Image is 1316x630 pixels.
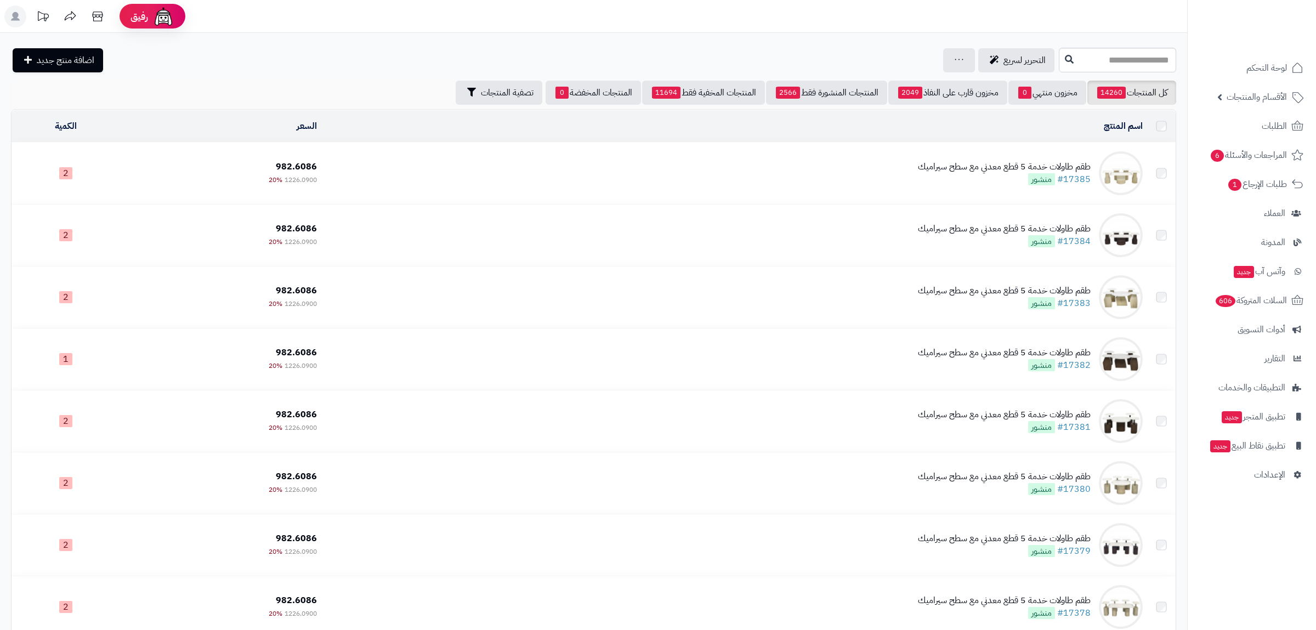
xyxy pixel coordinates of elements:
span: تطبيق المتجر [1221,409,1285,424]
span: جديد [1210,440,1230,452]
span: 1226.0900 [285,361,317,371]
img: طقم طاولات خدمة 5 قطع معدني مع سطح سيراميك [1099,399,1143,443]
img: طقم طاولات خدمة 5 قطع معدني مع سطح سيراميك [1099,151,1143,195]
a: #17382 [1057,359,1091,372]
div: طقم طاولات خدمة 5 قطع معدني مع سطح سيراميك [918,347,1091,359]
a: التحرير لسريع [978,48,1054,72]
span: السلات المتروكة [1215,293,1287,308]
img: طقم طاولات خدمة 5 قطع معدني مع سطح سيراميك [1099,337,1143,381]
span: منشور [1028,421,1055,433]
span: 20% [269,361,282,371]
span: جديد [1234,266,1254,278]
a: مخزون قارب على النفاذ2049 [888,81,1007,105]
a: اسم المنتج [1104,120,1143,133]
span: تطبيق نقاط البيع [1209,438,1285,453]
span: طلبات الإرجاع [1227,177,1287,192]
a: كل المنتجات14260 [1087,81,1176,105]
span: 0 [1018,87,1031,99]
span: التحرير لسريع [1003,54,1046,67]
span: المدونة [1261,235,1285,250]
span: المراجعات والأسئلة [1210,147,1287,163]
span: 982.6086 [276,594,317,607]
span: 982.6086 [276,408,317,421]
span: 20% [269,175,282,185]
span: أدوات التسويق [1238,322,1285,337]
span: التطبيقات والخدمات [1218,380,1285,395]
a: التطبيقات والخدمات [1194,374,1309,401]
span: 6 [1211,150,1224,162]
span: 20% [269,485,282,495]
span: 982.6086 [276,222,317,235]
a: #17384 [1057,235,1091,248]
span: الأقسام والمنتجات [1227,89,1287,105]
img: logo-2.png [1241,26,1306,49]
span: 2566 [776,87,800,99]
span: 1226.0900 [285,237,317,247]
span: الإعدادات [1254,467,1285,483]
span: 2 [59,167,72,179]
span: 11694 [652,87,680,99]
span: 2 [59,477,72,489]
span: التقارير [1264,351,1285,366]
a: السعر [297,120,317,133]
span: رفيق [131,10,148,23]
span: 2 [59,539,72,551]
img: طقم طاولات خدمة 5 قطع معدني مع سطح سيراميك [1099,461,1143,505]
a: المدونة [1194,229,1309,256]
a: تطبيق نقاط البيعجديد [1194,433,1309,459]
span: 20% [269,237,282,247]
img: طقم طاولات خدمة 5 قطع معدني مع سطح سيراميك [1099,275,1143,319]
a: #17381 [1057,421,1091,434]
div: طقم طاولات خدمة 5 قطع معدني مع سطح سيراميك [918,408,1091,421]
a: الكمية [55,120,77,133]
span: العملاء [1264,206,1285,221]
span: تصفية المنتجات [481,86,534,99]
span: 2 [59,601,72,613]
a: العملاء [1194,200,1309,226]
span: 606 [1216,295,1236,307]
a: #17383 [1057,297,1091,310]
span: منشور [1028,359,1055,371]
img: طقم طاولات خدمة 5 قطع معدني مع سطح سيراميك [1099,585,1143,629]
a: السلات المتروكة606 [1194,287,1309,314]
a: مخزون منتهي0 [1008,81,1086,105]
a: المنتجات المخفية فقط11694 [642,81,765,105]
span: منشور [1028,235,1055,247]
a: الطلبات [1194,113,1309,139]
a: #17385 [1057,173,1091,186]
div: طقم طاولات خدمة 5 قطع معدني مع سطح سيراميك [918,223,1091,235]
div: طقم طاولات خدمة 5 قطع معدني مع سطح سيراميك [918,532,1091,545]
span: 1226.0900 [285,299,317,309]
span: 1226.0900 [285,609,317,618]
span: 20% [269,609,282,618]
span: 2049 [898,87,922,99]
span: منشور [1028,545,1055,557]
span: منشور [1028,607,1055,619]
div: طقم طاولات خدمة 5 قطع معدني مع سطح سيراميك [918,161,1091,173]
span: 1226.0900 [285,547,317,557]
span: اضافة منتج جديد [37,54,94,67]
a: المراجعات والأسئلة6 [1194,142,1309,168]
a: طلبات الإرجاع1 [1194,171,1309,197]
div: طقم طاولات خدمة 5 قطع معدني مع سطح سيراميك [918,594,1091,607]
span: وآتس آب [1233,264,1285,279]
span: 1 [1228,179,1241,191]
span: 1 [59,353,72,365]
span: 1226.0900 [285,175,317,185]
span: 982.6086 [276,532,317,545]
span: جديد [1222,411,1242,423]
a: #17380 [1057,483,1091,496]
span: 2 [59,229,72,241]
span: الطلبات [1262,118,1287,134]
span: 982.6086 [276,284,317,297]
span: 1226.0900 [285,423,317,433]
a: تحديثات المنصة [29,5,56,30]
span: 20% [269,299,282,309]
a: اضافة منتج جديد [13,48,103,72]
img: طقم طاولات خدمة 5 قطع معدني مع سطح سيراميك [1099,523,1143,567]
a: الإعدادات [1194,462,1309,488]
a: أدوات التسويق [1194,316,1309,343]
span: 2 [59,291,72,303]
a: لوحة التحكم [1194,55,1309,81]
span: منشور [1028,173,1055,185]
